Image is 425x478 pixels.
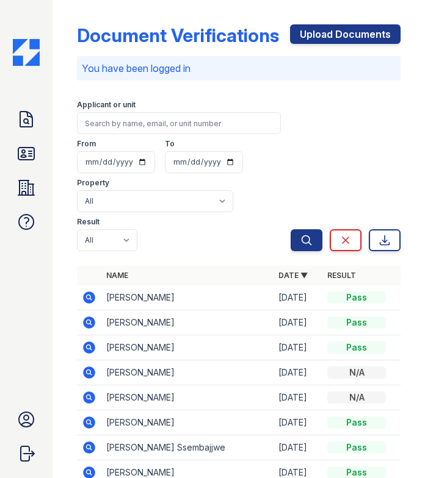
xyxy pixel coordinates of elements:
div: N/A [327,366,386,379]
p: You have been logged in [82,61,396,76]
td: [DATE] [274,285,322,310]
td: [PERSON_NAME] Ssembajjwe [101,435,274,460]
div: Pass [327,316,386,329]
div: Pass [327,416,386,429]
td: [PERSON_NAME] [101,285,274,310]
label: From [77,139,96,149]
label: Applicant or unit [77,100,136,110]
label: To [165,139,175,149]
div: Pass [327,441,386,454]
label: Result [77,217,100,227]
div: Pass [327,291,386,304]
td: [DATE] [274,335,322,360]
a: Result [327,271,356,280]
img: CE_Icon_Blue-c292c112584629df590d857e76928e9f676e5b41ef8f769ba2f05ee15b207248.png [13,39,40,66]
td: [PERSON_NAME] [101,360,274,385]
label: Property [77,178,109,188]
td: [DATE] [274,435,322,460]
td: [PERSON_NAME] [101,385,274,410]
td: [PERSON_NAME] [101,335,274,360]
a: Date ▼ [278,271,308,280]
a: Name [106,271,128,280]
a: Upload Documents [290,24,401,44]
div: Pass [327,341,386,354]
td: [DATE] [274,385,322,410]
td: [DATE] [274,410,322,435]
div: Document Verifications [77,24,279,46]
td: [DATE] [274,310,322,335]
td: [DATE] [274,360,322,385]
div: N/A [327,391,386,404]
td: [PERSON_NAME] [101,310,274,335]
td: [PERSON_NAME] [101,410,274,435]
input: Search by name, email, or unit number [77,112,281,134]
